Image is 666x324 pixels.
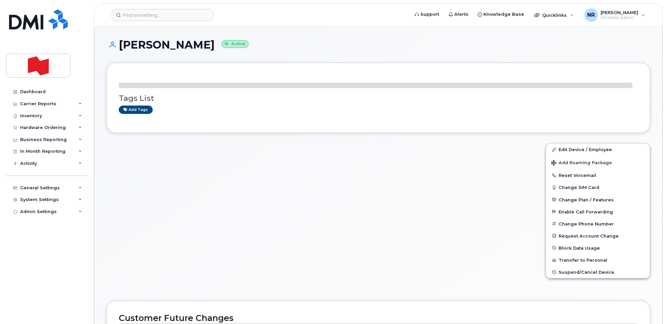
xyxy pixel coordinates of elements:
span: Change Plan / Features [559,197,614,202]
button: Request Account Change [546,230,650,242]
button: Change SIM Card [546,181,650,193]
span: Suspend/Cancel Device [559,270,614,275]
span: Add Roaming Package [551,160,612,167]
span: Enable Call Forwarding [559,209,613,214]
a: Edit Device / Employee [546,143,650,155]
a: Add tags [119,106,153,114]
button: Change Plan / Features [546,194,650,206]
button: Reset Voicemail [546,169,650,181]
h2: Customer Future Changes [119,313,638,323]
h3: Tags List [119,94,638,103]
h1: [PERSON_NAME] [106,39,650,51]
button: Change Phone Number [546,218,650,230]
small: Active [221,40,249,48]
button: Add Roaming Package [546,155,650,169]
button: Block Data Usage [546,242,650,254]
button: Transfer to Personal [546,254,650,266]
button: Enable Call Forwarding [546,206,650,218]
button: Suspend/Cancel Device [546,266,650,278]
